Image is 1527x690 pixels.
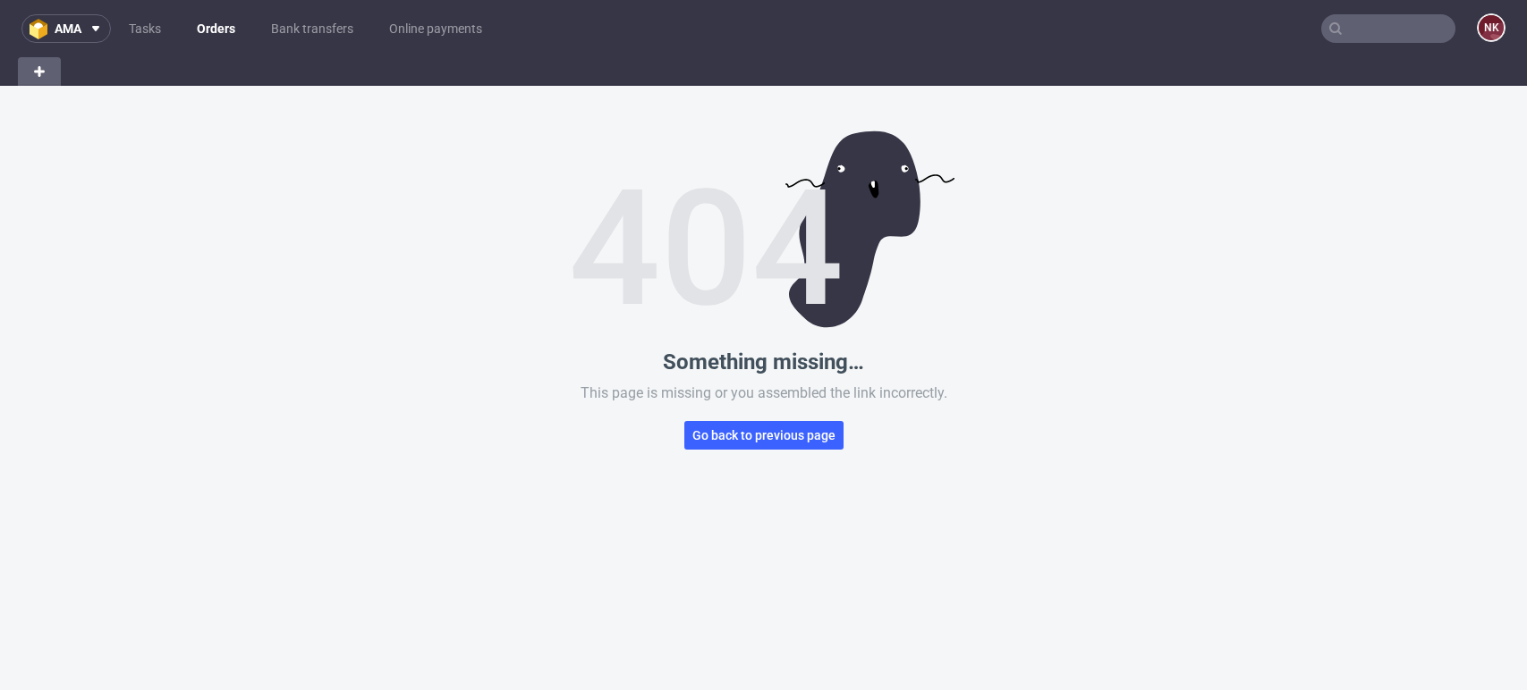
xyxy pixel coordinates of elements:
p: This page is missing or you assembled the link incorrectly. [581,383,947,403]
p: Something missing… [663,349,864,374]
figcaption: NK [1479,15,1504,40]
a: Bank transfers [260,14,364,43]
a: Tasks [118,14,172,43]
span: Go back to previous page [692,429,836,442]
a: Orders [186,14,246,43]
a: Online payments [378,14,493,43]
button: Go back to previous page [684,421,844,450]
span: ama [55,22,81,35]
img: Error image [573,130,954,328]
img: logo [30,19,55,39]
button: ama [21,14,111,43]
